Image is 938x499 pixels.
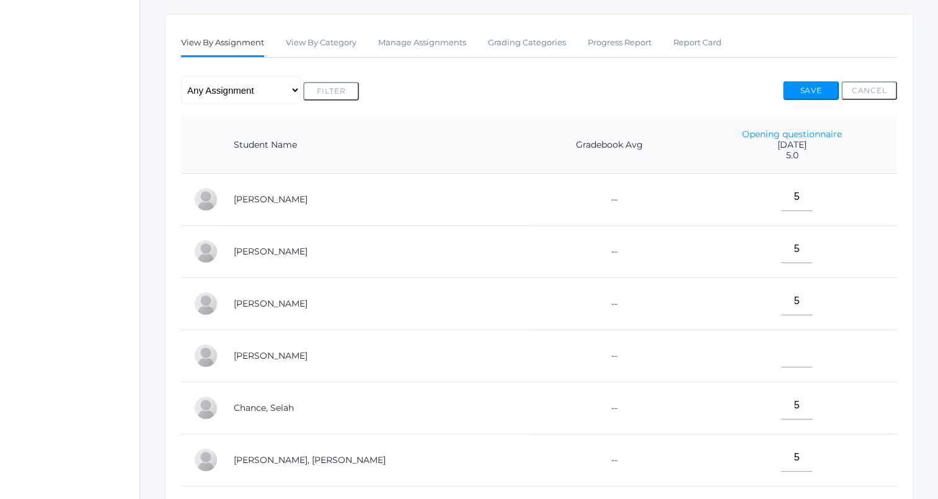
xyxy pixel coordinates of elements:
[532,382,687,434] td: --
[234,246,308,257] a: [PERSON_NAME]
[303,82,359,101] button: Filter
[181,30,264,57] a: View By Assignment
[841,81,897,100] button: Cancel
[221,117,532,174] th: Student Name
[234,350,308,361] a: [PERSON_NAME]
[742,128,842,140] a: Opening questionnaire
[699,140,885,150] span: [DATE]
[532,173,687,225] td: --
[532,434,687,486] td: --
[193,343,218,368] div: Eva Carr
[234,454,386,465] a: [PERSON_NAME], [PERSON_NAME]
[286,30,356,55] a: View By Category
[532,330,687,382] td: --
[588,30,652,55] a: Progress Report
[532,277,687,330] td: --
[234,402,294,413] a: Chance, Selah
[234,194,308,205] a: [PERSON_NAME]
[193,291,218,316] div: Gabby Brozek
[234,298,308,309] a: [PERSON_NAME]
[532,225,687,277] td: --
[193,187,218,212] div: Josey Baker
[193,395,218,420] div: Selah Chance
[378,30,466,55] a: Manage Assignments
[673,30,722,55] a: Report Card
[488,30,566,55] a: Grading Categories
[193,239,218,264] div: Pierce Brozek
[193,447,218,472] div: Presley Davenport
[699,150,885,161] span: 5.0
[783,81,839,100] button: Save
[532,117,687,174] th: Gradebook Avg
